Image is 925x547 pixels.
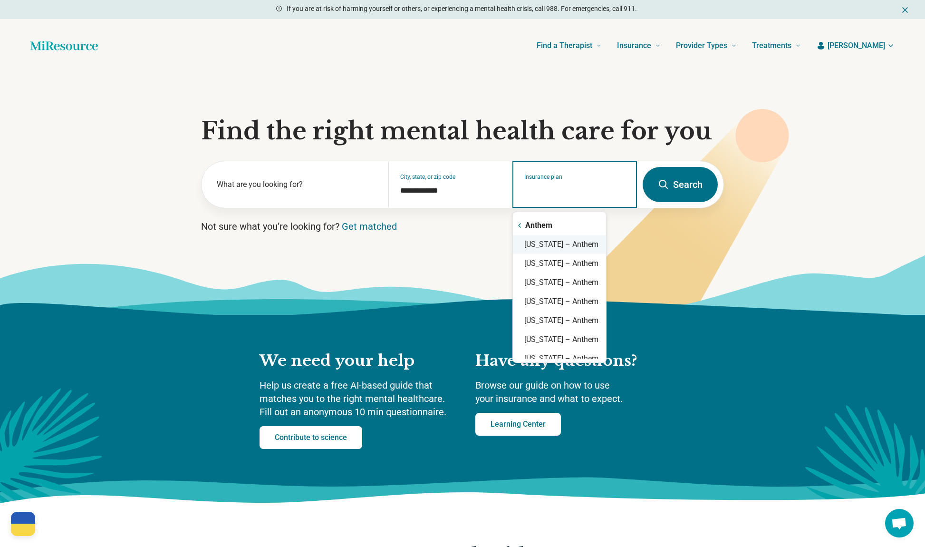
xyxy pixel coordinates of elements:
label: What are you looking for? [217,179,377,190]
span: Find a Therapist [537,39,592,52]
div: [US_STATE] – Anthem [513,330,606,349]
div: [US_STATE] – Anthem [513,292,606,311]
a: Learning Center [475,413,561,436]
h2: Have any questions? [475,351,665,371]
p: Help us create a free AI-based guide that matches you to the right mental healthcare. Fill out an... [260,379,456,419]
a: Home page [30,36,98,55]
span: [PERSON_NAME] [828,40,885,51]
p: Browse our guide on how to use your insurance and what to expect. [475,379,665,405]
div: Open chat [885,509,914,537]
div: [US_STATE] – Anthem [513,254,606,273]
div: Anthem [513,216,606,235]
div: [US_STATE] – Anthem [513,311,606,330]
span: Insurance [617,39,651,52]
span: Provider Types [676,39,727,52]
div: [US_STATE] – Anthem [513,273,606,292]
h2: We need your help [260,351,456,371]
button: Search [643,167,718,202]
span: Treatments [752,39,791,52]
a: Contribute to science [260,426,362,449]
div: [US_STATE] – Anthem [513,349,606,368]
div: [US_STATE] – Anthem [513,235,606,254]
div: Suggestions [513,216,606,359]
p: Not sure what you’re looking for? [201,220,724,233]
button: Dismiss [900,4,910,15]
h1: Find the right mental health care for you [201,117,724,146]
p: If you are at risk of harming yourself or others, or experiencing a mental health crisis, call 98... [287,4,637,14]
a: Get matched [342,221,397,232]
